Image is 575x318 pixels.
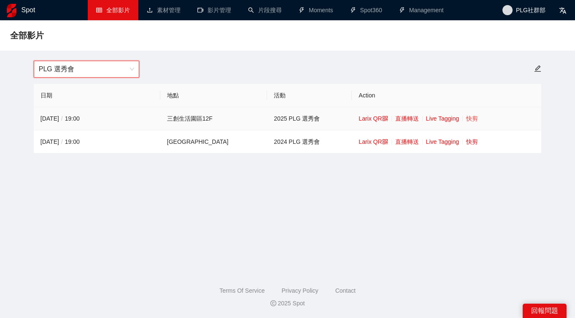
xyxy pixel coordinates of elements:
[7,4,16,17] img: logo
[523,304,567,318] div: 回報問題
[59,138,65,145] span: /
[466,138,478,145] a: 快剪
[10,29,44,42] span: 全部影片
[106,7,130,13] span: 全部影片
[359,115,388,122] a: Larix QR
[350,7,382,13] a: thunderboltSpot360
[335,287,356,294] a: Contact
[197,7,231,13] a: video-camera影片管理
[34,107,160,130] td: [DATE] 19:00
[219,287,265,294] a: Terms Of Service
[96,7,102,13] span: table
[466,115,478,122] a: 快剪
[395,138,419,145] a: 直播轉送
[399,7,444,13] a: thunderboltManagement
[281,287,318,294] a: Privacy Policy
[160,107,267,130] td: 三創生活園區12F
[359,138,388,145] a: Larix QR
[248,7,282,13] a: search片段搜尋
[7,299,568,308] div: 2025 Spot
[426,138,459,145] a: Live Tagging
[267,84,352,107] th: 活動
[267,130,352,154] td: 2024 PLG 選秀會
[267,107,352,130] td: 2025 PLG 選秀會
[147,7,181,13] a: upload素材管理
[382,116,388,121] span: qrcode
[34,84,160,107] th: 日期
[34,130,160,154] td: [DATE] 19:00
[160,84,267,107] th: 地點
[39,61,134,77] span: PLG 選秀會
[395,115,419,122] a: 直播轉送
[299,7,333,13] a: thunderboltMoments
[382,139,388,145] span: qrcode
[352,84,541,107] th: Action
[270,300,276,306] span: copyright
[59,115,65,122] span: /
[426,115,459,122] a: Live Tagging
[534,65,541,72] span: edit
[160,130,267,154] td: [GEOGRAPHIC_DATA]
